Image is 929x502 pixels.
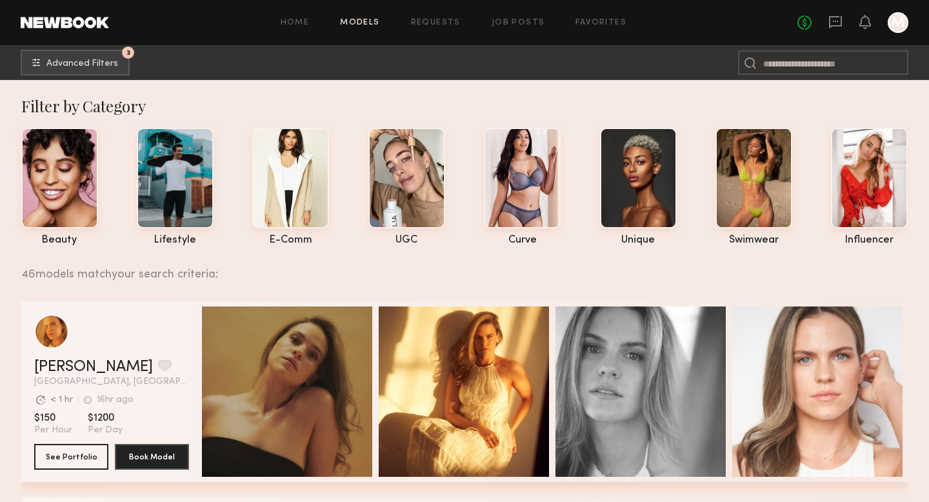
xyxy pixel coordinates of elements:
div: curve [484,235,561,246]
div: lifestyle [137,235,214,246]
div: UGC [368,235,445,246]
a: [PERSON_NAME] [34,359,153,375]
div: unique [600,235,677,246]
a: Home [281,19,310,27]
a: Models [340,19,379,27]
button: 3Advanced Filters [21,50,130,75]
a: Requests [411,19,461,27]
a: Job Posts [492,19,545,27]
span: 3 [126,50,130,55]
button: Book Model [115,444,189,470]
div: e-comm [252,235,329,246]
div: swimwear [715,235,792,246]
a: M [888,12,908,33]
span: Advanced Filters [46,59,118,68]
div: beauty [21,235,98,246]
div: Filter by Category [21,95,908,116]
span: [GEOGRAPHIC_DATA], [GEOGRAPHIC_DATA] [34,377,189,387]
button: See Portfolio [34,444,108,470]
span: $150 [34,412,72,425]
div: influencer [831,235,908,246]
span: Per Hour [34,425,72,436]
span: $1200 [88,412,123,425]
div: 46 models match your search criteria: [21,254,898,281]
div: < 1 hr [50,396,73,405]
span: Per Day [88,425,123,436]
a: Favorites [575,19,626,27]
div: 16hr ago [97,396,134,405]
